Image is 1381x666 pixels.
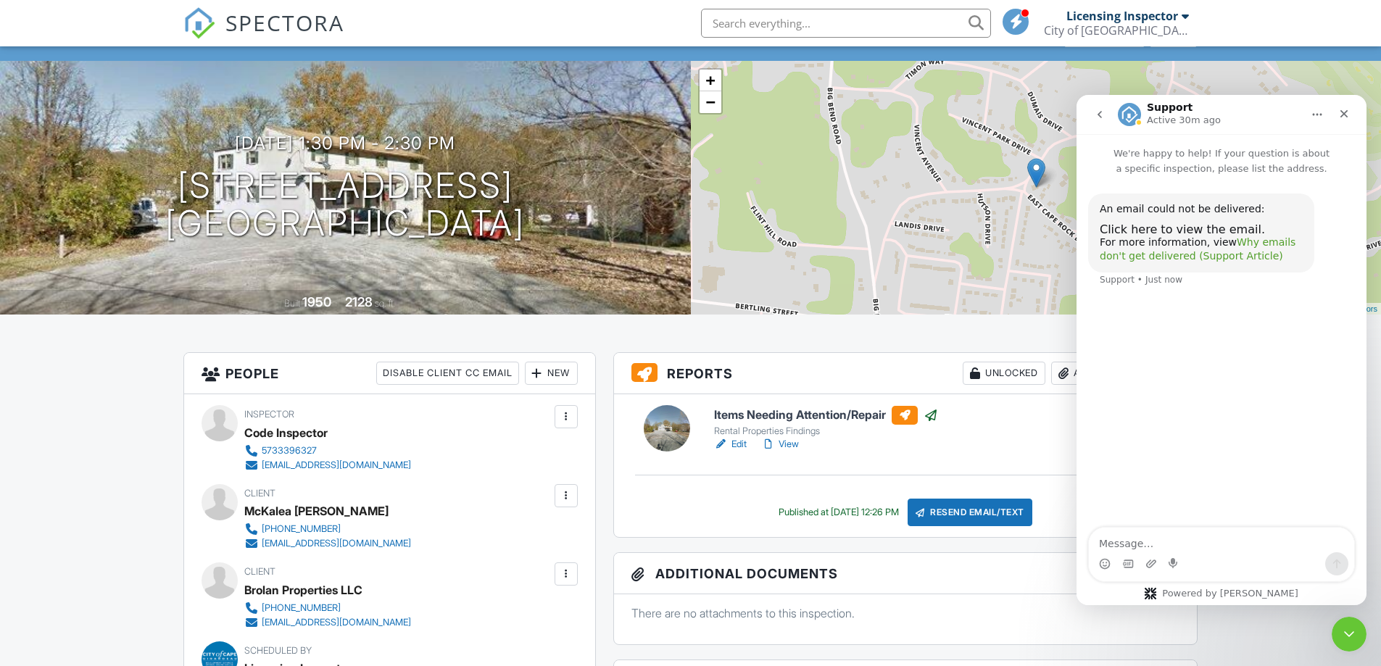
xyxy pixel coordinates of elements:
a: Zoom in [700,70,721,91]
span: SPECTORA [225,7,344,38]
input: Search everything... [701,9,991,38]
div: McKalea [PERSON_NAME] [244,500,389,522]
a: View [761,437,799,451]
div: Brolan Properties LLC [244,579,362,601]
a: [EMAIL_ADDRESS][DOMAIN_NAME] [244,536,411,551]
div: Disable Client CC Email [376,362,519,385]
a: 5733396327 [244,444,411,458]
a: Items Needing Attention/Repair Rental Properties Findings [714,406,938,438]
div: [PHONE_NUMBER] [262,523,341,535]
div: 5733396327 [262,445,317,457]
h3: [DATE] 1:30 pm - 2:30 pm [235,133,455,153]
div: Attach [1051,362,1121,385]
div: Resend Email/Text [908,499,1032,526]
span: sq. ft. [375,298,395,309]
span: Client [244,566,275,577]
a: Edit [714,437,747,451]
iframe: Intercom live chat [1332,617,1367,652]
div: Licensing Inspector [1066,9,1178,23]
a: [EMAIL_ADDRESS][DOMAIN_NAME] [244,458,411,473]
div: City of Cape Girardeau [1044,23,1189,38]
a: SPECTORA [183,20,344,50]
a: [PHONE_NUMBER] [244,601,411,615]
h3: Additional Documents [614,553,1198,594]
h3: Reports [614,353,1198,394]
div: [EMAIL_ADDRESS][DOMAIN_NAME] [262,459,411,471]
h1: [STREET_ADDRESS] [GEOGRAPHIC_DATA] [165,167,525,243]
div: 1950 [302,294,331,309]
div: Code Inspector [244,422,328,444]
div: [EMAIL_ADDRESS][DOMAIN_NAME] [262,617,411,628]
a: Zoom out [700,91,721,113]
div: [PHONE_NUMBER] [262,602,341,614]
div: Rental Properties Findings [714,425,938,437]
p: There are no attachments to this inspection. [631,605,1180,621]
div: Client View [1064,27,1145,46]
div: 2128 [345,294,373,309]
div: Published at [DATE] 12:26 PM [779,507,899,518]
span: Client [244,488,275,499]
span: Built [284,298,300,309]
span: Inspector [244,409,294,420]
div: Unlocked [963,362,1045,385]
img: The Best Home Inspection Software - Spectora [183,7,215,39]
iframe: Intercom live chat [1077,95,1367,605]
h6: Items Needing Attention/Repair [714,406,938,425]
h3: People [184,353,595,394]
span: Scheduled By [244,645,312,656]
div: More [1150,27,1197,46]
a: [PHONE_NUMBER] [244,522,411,536]
div: [EMAIL_ADDRESS][DOMAIN_NAME] [262,538,411,549]
a: [EMAIL_ADDRESS][DOMAIN_NAME] [244,615,411,630]
div: New [525,362,578,385]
